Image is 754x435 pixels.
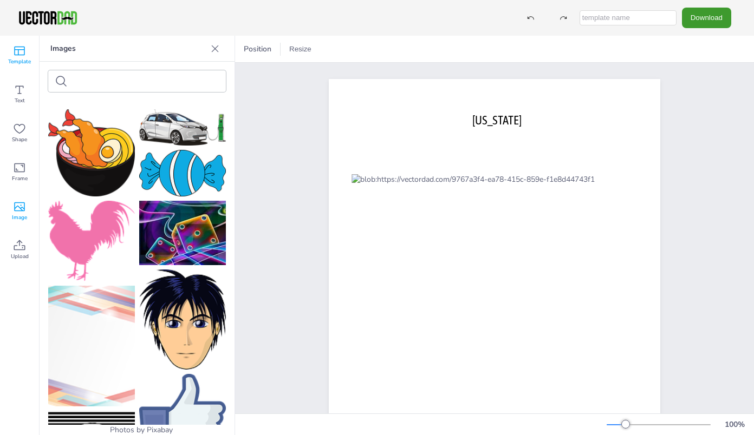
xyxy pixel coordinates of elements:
span: Template [8,57,31,66]
div: Photos by [40,425,235,435]
span: Image [12,213,27,222]
img: cock-1893885_150.png [48,201,135,281]
span: [US_STATE] [472,113,522,127]
p: Images [50,36,206,62]
button: Resize [285,41,316,58]
img: car-3321668_150.png [139,109,226,146]
img: noodle-3899206_150.png [48,109,135,196]
span: Position [242,44,274,54]
img: candy-6887678_150.png [139,150,226,196]
span: Shape [12,135,27,144]
img: given-67935_150.jpg [139,201,226,265]
div: 100 % [721,419,747,430]
input: template name [580,10,677,25]
span: Frame [12,174,28,183]
a: Pixabay [147,425,173,435]
button: Download [682,8,731,28]
img: VectorDad-1.png [17,10,79,26]
img: background-1829559_150.png [48,286,135,406]
span: Upload [11,252,29,261]
span: Text [15,96,25,105]
img: boy-38262_150.png [139,269,226,370]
